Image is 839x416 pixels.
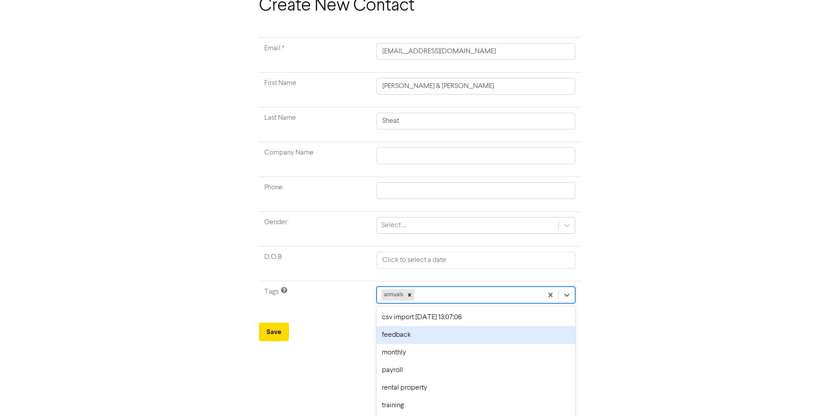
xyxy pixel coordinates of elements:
[377,344,575,361] div: monthly
[259,247,372,281] td: D.O.B
[381,220,406,231] div: Select ...
[259,323,289,341] button: Save
[259,73,372,107] td: First Name
[377,361,575,379] div: payroll
[377,397,575,414] div: training
[259,177,372,212] td: Phone
[377,379,575,397] div: rental property
[728,321,839,416] iframe: Chat Widget
[377,309,575,326] div: csv import [DATE] 13:07:06
[259,212,372,247] td: Gender
[259,142,372,177] td: Company Name
[259,107,372,142] td: Last Name
[381,289,405,301] div: annuals
[377,326,575,344] div: feedback
[259,281,372,316] td: Tags
[259,38,372,73] td: Required
[377,252,575,269] input: Click to select a date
